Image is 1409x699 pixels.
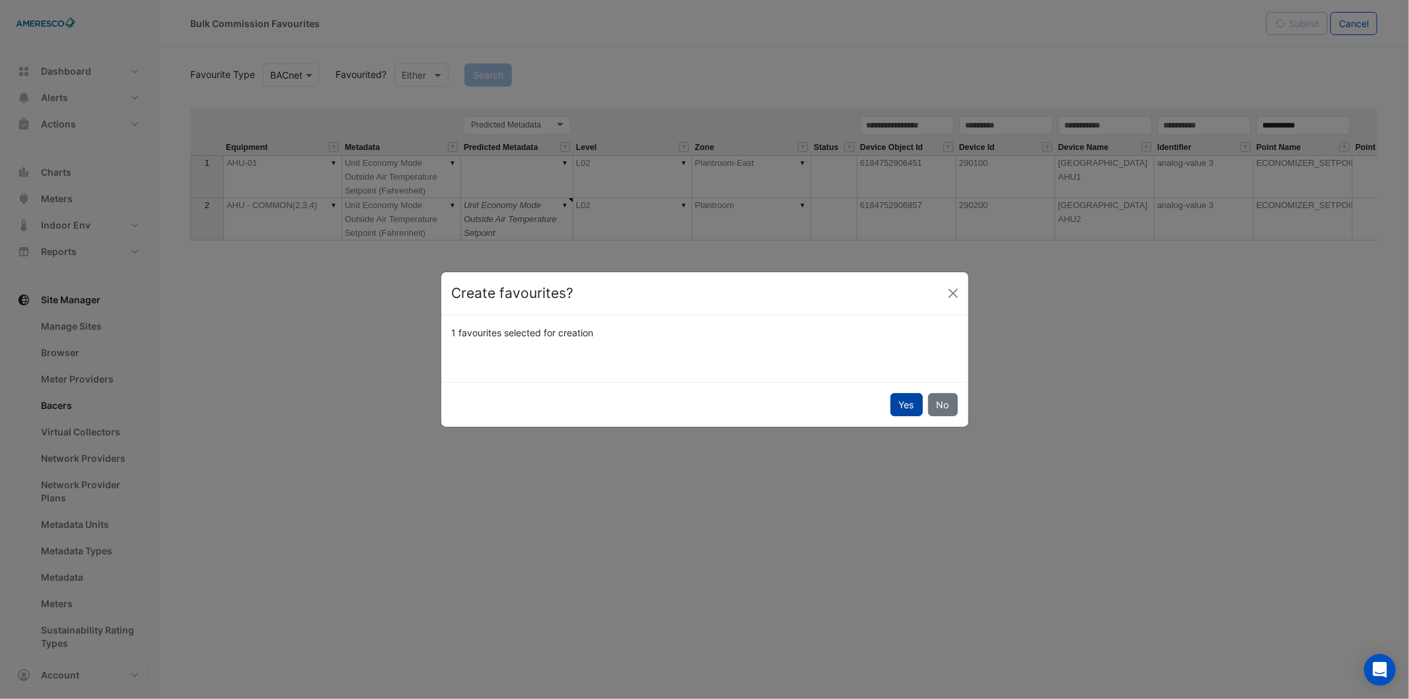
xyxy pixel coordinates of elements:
[890,393,923,416] button: Yes
[1364,654,1396,686] div: Open Intercom Messenger
[444,326,966,340] div: 1 favourites selected for creation
[943,283,963,303] button: Close
[452,283,574,304] h4: Create favourites?
[928,393,958,416] button: No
